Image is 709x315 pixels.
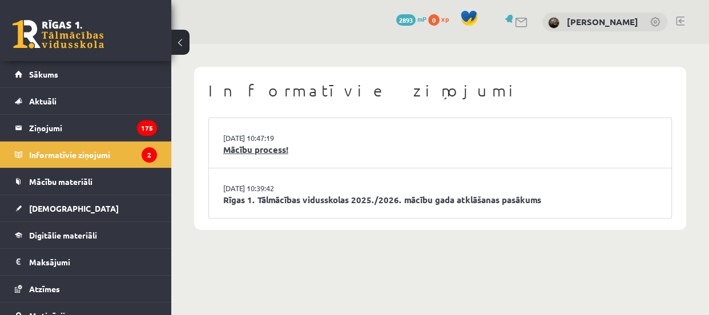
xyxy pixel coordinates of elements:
a: [DEMOGRAPHIC_DATA] [15,195,157,221]
a: Mācību process! [223,143,657,156]
i: 2 [142,147,157,163]
a: [PERSON_NAME] [567,16,638,27]
span: mP [417,14,426,23]
span: 0 [428,14,440,26]
a: 2893 mP [396,14,426,23]
a: Informatīvie ziņojumi2 [15,142,157,168]
h1: Informatīvie ziņojumi [208,81,672,100]
a: Maksājumi [15,249,157,275]
a: [DATE] 10:39:42 [223,183,309,194]
span: Digitālie materiāli [29,230,97,240]
a: Sākums [15,61,157,87]
legend: Ziņojumi [29,115,157,141]
span: Aktuāli [29,96,57,106]
a: Mācību materiāli [15,168,157,195]
span: [DEMOGRAPHIC_DATA] [29,203,119,213]
a: [DATE] 10:47:19 [223,132,309,144]
a: Rīgas 1. Tālmācības vidusskolas 2025./2026. mācību gada atklāšanas pasākums [223,193,657,207]
span: xp [441,14,449,23]
span: Sākums [29,69,58,79]
img: Diāna Janeta Snahovska [548,17,559,29]
a: 0 xp [428,14,454,23]
a: Atzīmes [15,276,157,302]
a: Rīgas 1. Tālmācības vidusskola [13,20,104,49]
a: Digitālie materiāli [15,222,157,248]
a: Ziņojumi175 [15,115,157,141]
legend: Maksājumi [29,249,157,275]
span: Mācību materiāli [29,176,92,187]
a: Aktuāli [15,88,157,114]
span: Atzīmes [29,284,60,294]
i: 175 [137,120,157,136]
span: 2893 [396,14,416,26]
legend: Informatīvie ziņojumi [29,142,157,168]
